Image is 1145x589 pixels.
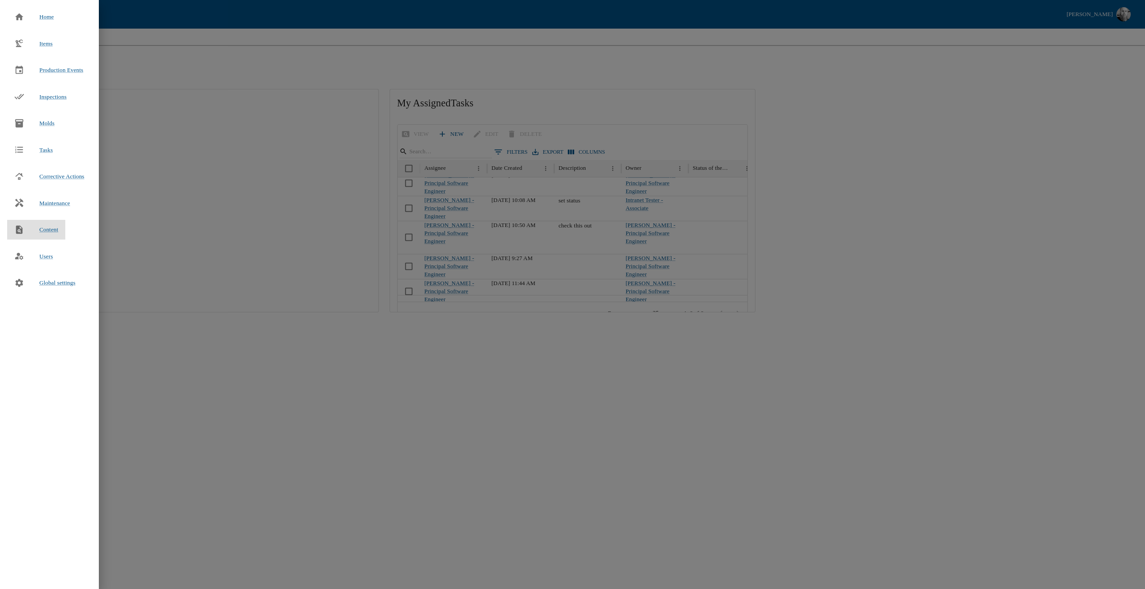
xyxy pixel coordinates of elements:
[39,13,54,21] span: Home
[7,87,74,107] a: Inspections
[7,273,83,293] a: Global settings
[7,7,61,27] a: Home
[7,167,92,186] a: Corrective Actions
[7,220,65,240] a: Content
[39,225,58,234] span: Content
[39,40,53,47] span: Items
[39,278,76,287] span: Global settings
[7,140,60,160] a: Tasks
[39,120,55,126] span: Molds
[39,253,53,260] span: Users
[39,93,67,100] span: Inspections
[39,146,53,155] span: Tasks
[7,34,60,54] a: Items
[7,60,90,80] a: Production Events
[39,199,70,208] span: Maintenance
[7,194,77,213] a: Maintenance
[7,247,60,266] a: Users
[39,67,83,73] span: Production Events
[39,173,85,180] span: Corrective Actions
[7,114,62,133] a: Molds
